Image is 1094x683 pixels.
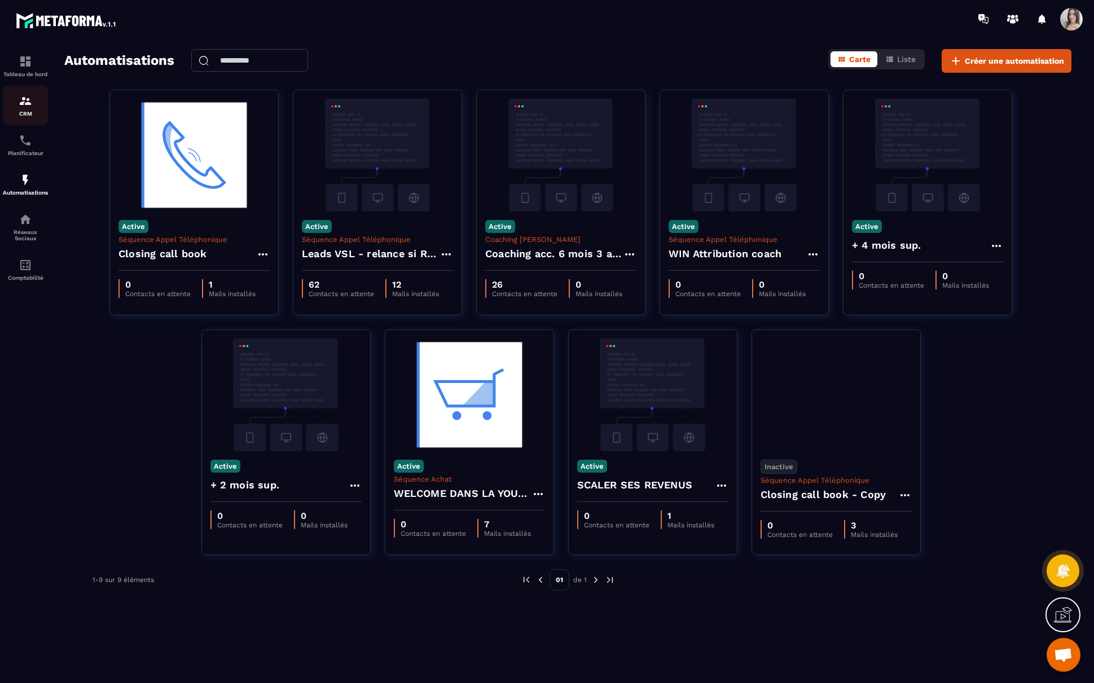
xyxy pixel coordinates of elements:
[392,290,439,298] p: Mails installés
[19,173,32,187] img: automations
[897,55,916,64] span: Liste
[394,338,545,451] img: automation-background
[831,51,877,67] button: Carte
[492,290,557,298] p: Contacts en attente
[118,246,207,262] h4: Closing call book
[942,271,989,281] p: 0
[3,71,48,77] p: Tableau de bord
[669,246,781,262] h4: WIN Attribution coach
[575,290,622,298] p: Mails installés
[852,99,1003,211] img: automation-background
[759,290,806,298] p: Mails installés
[301,510,348,521] p: 0
[485,220,515,233] p: Active
[19,94,32,108] img: formation
[125,290,191,298] p: Contacts en attente
[3,125,48,165] a: schedulerschedulerPlanificateur
[965,55,1064,67] span: Créer une automatisation
[761,338,912,451] img: automation-background
[577,338,728,451] img: automation-background
[575,279,622,290] p: 0
[591,575,601,585] img: next
[878,51,922,67] button: Liste
[3,165,48,204] a: automationsautomationsAutomatisations
[302,99,453,211] img: automation-background
[392,279,439,290] p: 12
[302,246,440,262] h4: Leads VSL - relance si RDV non pris
[577,477,693,493] h4: SCALER SES REVENUS
[64,49,174,73] h2: Automatisations
[217,521,283,529] p: Contacts en attente
[669,235,820,244] p: Séquence Appel Téléphonique
[19,258,32,272] img: accountant
[217,510,283,521] p: 0
[550,569,569,591] p: 01
[577,460,607,473] p: Active
[19,134,32,147] img: scheduler
[859,281,924,289] p: Contacts en attente
[309,290,374,298] p: Contacts en attente
[485,99,636,211] img: automation-background
[942,49,1071,73] button: Créer une automatisation
[767,531,833,539] p: Contacts en attente
[3,46,48,86] a: formationformationTableau de bord
[210,477,280,493] h4: + 2 mois sup.
[3,150,48,156] p: Planificateur
[3,86,48,125] a: formationformationCRM
[669,99,820,211] img: automation-background
[492,279,557,290] p: 26
[301,521,348,529] p: Mails installés
[3,190,48,196] p: Automatisations
[3,204,48,250] a: social-networksocial-networkRéseaux Sociaux
[584,521,649,529] p: Contacts en attente
[210,338,362,451] img: automation-background
[852,220,882,233] p: Active
[210,460,240,473] p: Active
[484,530,531,537] p: Mails installés
[573,575,587,584] p: de 1
[19,213,32,226] img: social-network
[3,229,48,241] p: Réseaux Sociaux
[669,220,698,233] p: Active
[942,281,989,289] p: Mails installés
[761,460,797,474] p: Inactive
[485,246,623,262] h4: Coaching acc. 6 mois 3 appels
[584,510,649,521] p: 0
[761,487,886,503] h4: Closing call book - Copy
[19,55,32,68] img: formation
[3,275,48,281] p: Comptabilité
[675,290,741,298] p: Contacts en attente
[851,531,898,539] p: Mails installés
[309,279,374,290] p: 62
[484,519,531,530] p: 7
[521,575,531,585] img: prev
[394,460,424,473] p: Active
[605,575,615,585] img: next
[302,235,453,244] p: Séquence Appel Téléphonique
[1047,638,1080,672] a: Ouvrir le chat
[485,235,636,244] p: Coaching [PERSON_NAME]
[3,111,48,117] p: CRM
[125,279,191,290] p: 0
[849,55,871,64] span: Carte
[394,475,545,483] p: Séquence Achat
[401,519,466,530] p: 0
[302,220,332,233] p: Active
[675,279,741,290] p: 0
[209,290,256,298] p: Mails installés
[118,220,148,233] p: Active
[394,486,531,501] h4: WELCOME DANS LA YOUGC ACADEMY
[859,271,924,281] p: 0
[209,279,256,290] p: 1
[667,521,714,529] p: Mails installés
[401,530,466,537] p: Contacts en attente
[93,576,154,584] p: 1-9 sur 9 éléments
[535,575,546,585] img: prev
[118,99,270,211] img: automation-background
[851,520,898,531] p: 3
[3,250,48,289] a: accountantaccountantComptabilité
[16,10,117,30] img: logo
[118,235,270,244] p: Séquence Appel Téléphonique
[852,237,921,253] h4: + 4 mois sup.
[667,510,714,521] p: 1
